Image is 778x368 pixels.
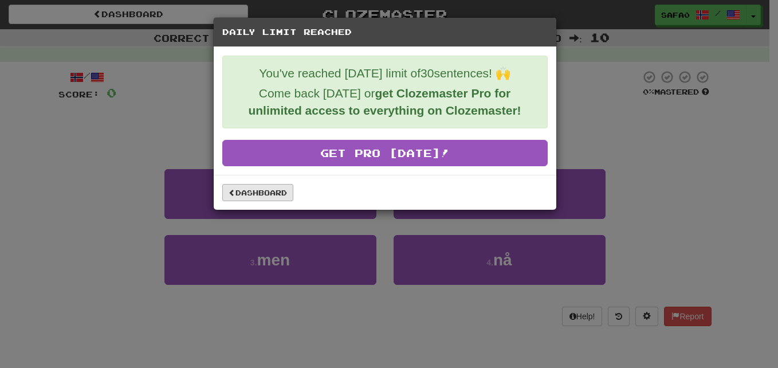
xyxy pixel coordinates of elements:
a: Get Pro [DATE]! [222,140,548,166]
strong: get Clozemaster Pro for unlimited access to everything on Clozemaster! [248,87,521,117]
h5: Daily Limit Reached [222,26,548,38]
p: You've reached [DATE] limit of 30 sentences! 🙌 [231,65,539,82]
a: Dashboard [222,184,293,201]
p: Come back [DATE] or [231,85,539,119]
